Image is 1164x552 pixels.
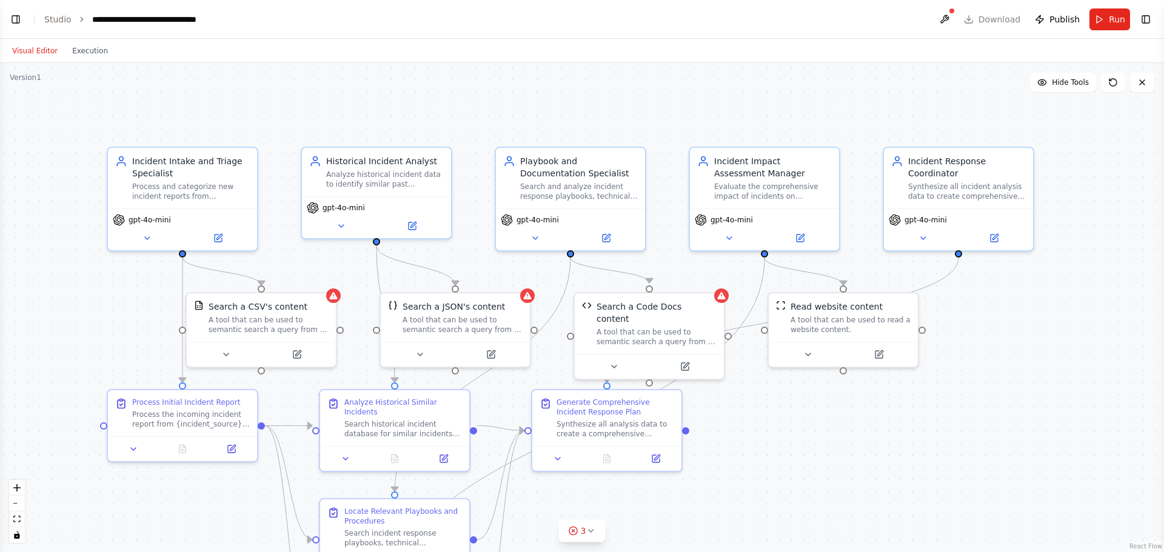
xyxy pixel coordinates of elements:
[574,292,725,380] div: CodeDocsSearchToolSearch a Code Docs contentA tool that can be used to semantic search a query fr...
[323,203,365,213] span: gpt-4o-mini
[132,410,250,429] div: Process the incoming incident report from {incident_source}, extract key details including affect...
[714,155,832,179] div: Incident Impact Assessment Manager
[326,155,444,167] div: Historical Incident Analyst
[689,147,840,251] div: Incident Impact Assessment ManagerEvaluate the comprehensive impact of incidents on customers, bu...
[380,292,531,368] div: JSONSearchToolSearch a JSON's contentA tool that can be used to semantic search a query from a JS...
[388,301,398,310] img: JSONSearchTool
[581,451,633,466] button: No output available
[210,442,252,456] button: Open in side panel
[908,182,1026,201] div: Synthesize all incident analysis data to create comprehensive incident reports, coordinate resolu...
[132,155,250,179] div: Incident Intake and Triage Specialist
[129,215,171,225] span: gpt-4o-mini
[326,170,444,189] div: Analyze historical incident data to identify similar past incidents, extract patterns and trends,...
[559,520,606,542] button: 3
[564,258,655,283] g: Edge from d094f8d9-ab11-4aae-b15d-1e6e260e14ff to 31472848-2489-499a-9efb-8d9382c97dc1
[389,258,577,491] g: Edge from d094f8d9-ab11-4aae-b15d-1e6e260e14ff to 89cfa6b7-6018-45b5-9ffb-ae9505928551
[378,219,446,233] button: Open in side panel
[768,292,919,368] div: ScrapeWebsiteToolRead website contentA tool that can be used to read a website content.
[132,182,250,201] div: Process and categorize new incident reports from {incident_source}, perform initial severity asse...
[791,301,883,313] div: Read website content
[107,389,258,462] div: Process Initial Incident ReportProcess the incoming incident report from {incident_source}, extra...
[7,11,24,28] button: Show left sidebar
[9,511,25,527] button: fit view
[1137,11,1154,28] button: Show right sidebar
[601,258,965,382] g: Edge from 6dc1106c-459f-45d9-8fdb-9fc8ef458992 to e432aa65-c677-424b-ace6-066327cd5441
[9,496,25,511] button: zoom out
[635,451,677,466] button: Open in side panel
[369,451,421,466] button: No output available
[531,389,683,472] div: Generate Comprehensive Incident Response PlanSynthesize all analysis data to create a comprehensi...
[301,147,452,239] div: Historical Incident AnalystAnalyze historical incident data to identify similar past incidents, e...
[10,73,41,82] div: Version 1
[1030,8,1085,30] button: Publish
[582,301,592,310] img: CodeDocsSearchTool
[344,507,462,526] div: Locate Relevant Playbooks and Procedures
[1052,78,1089,87] span: Hide Tools
[65,44,115,58] button: Execution
[370,245,401,382] g: Edge from bcf3f8fe-1347-4286-9079-2543df4a43b5 to ceec32f8-6909-46cd-acab-367cd46b1218
[581,525,586,537] span: 3
[845,347,913,362] button: Open in side panel
[714,182,832,201] div: Evaluate the comprehensive impact of incidents on customers, business operations, and system perf...
[908,155,1026,179] div: Incident Response Coordinator
[263,347,331,362] button: Open in side panel
[520,182,638,201] div: Search and analyze incident response playbooks, technical documentation, and bridge notes to iden...
[370,245,461,285] g: Edge from bcf3f8fe-1347-4286-9079-2543df4a43b5 to 7b3d77ed-0d2b-419a-a9fa-cb5f5c3f5cde
[423,451,464,466] button: Open in side panel
[265,420,312,432] g: Edge from dd4a8ae8-e99b-4a8a-97b9-7ee71bff4023 to ceec32f8-6909-46cd-acab-367cd46b1218
[597,327,717,347] div: A tool that can be used to semantic search a query from a Code Docs content.
[344,528,462,548] div: Search incident response playbooks, technical documentation, and bridge notes for procedures rele...
[107,147,258,251] div: Incident Intake and Triage SpecialistProcess and categorize new incident reports from {incident_s...
[5,44,65,58] button: Visual Editor
[495,147,646,251] div: Playbook and Documentation SpecialistSearch and analyze incident response playbooks, technical do...
[403,315,523,334] div: A tool that can be used to semantic search a query from a JSON's content.
[186,292,337,368] div: CSVSearchToolSearch a CSV's contentA tool that can be used to semantic search a query from a CSV'...
[132,397,240,407] div: Process Initial Incident Report
[157,442,209,456] button: No output available
[1109,13,1125,25] span: Run
[520,155,638,179] div: Playbook and Documentation Specialist
[265,420,312,546] g: Edge from dd4a8ae8-e99b-4a8a-97b9-7ee71bff4023 to 89cfa6b7-6018-45b5-9ffb-ae9505928551
[176,258,267,285] g: Edge from f459a456-9566-4975-bcc7-cffc565b4357 to 313930a8-1622-4c2a-9aa3-23644e010190
[176,258,189,382] g: Edge from f459a456-9566-4975-bcc7-cffc565b4357 to dd4a8ae8-e99b-4a8a-97b9-7ee71bff4023
[905,215,947,225] span: gpt-4o-mini
[194,301,204,310] img: CSVSearchTool
[517,215,559,225] span: gpt-4o-mini
[557,397,674,417] div: Generate Comprehensive Incident Response Plan
[457,347,525,362] button: Open in side panel
[44,13,229,25] nav: breadcrumb
[960,231,1028,245] button: Open in side panel
[9,480,25,496] button: zoom in
[766,231,834,245] button: Open in side panel
[597,301,717,325] div: Search a Code Docs content
[344,419,462,439] div: Search historical incident database for similar incidents based on the categorized incident type,...
[344,397,462,417] div: Analyze Historical Similar Incidents
[209,301,307,313] div: Search a CSV's content
[477,420,524,437] g: Edge from ceec32f8-6909-46cd-acab-367cd46b1218 to e432aa65-c677-424b-ace6-066327cd5441
[1129,543,1162,550] a: React Flow attribution
[1049,13,1080,25] span: Publish
[403,301,505,313] div: Search a JSON's content
[883,147,1034,251] div: Incident Response CoordinatorSynthesize all incident analysis data to create comprehensive incide...
[9,480,25,543] div: React Flow controls
[184,231,252,245] button: Open in side panel
[477,425,524,546] g: Edge from 89cfa6b7-6018-45b5-9ffb-ae9505928551 to e432aa65-c677-424b-ace6-066327cd5441
[557,419,674,439] div: Synthesize all analysis data to create a comprehensive incident response plan with prioritized ac...
[1089,8,1130,30] button: Run
[758,258,849,285] g: Edge from 4ca30610-183f-4f3a-82cd-2bd76f6c22d4 to 5e61846c-44dd-494d-ba2c-e932833f16e0
[9,527,25,543] button: toggle interactivity
[776,301,786,310] img: ScrapeWebsiteTool
[44,15,72,24] a: Studio
[209,315,329,334] div: A tool that can be used to semantic search a query from a CSV's content.
[1030,73,1096,92] button: Hide Tools
[791,315,911,334] div: A tool that can be used to read a website content.
[711,215,753,225] span: gpt-4o-mini
[572,231,640,245] button: Open in side panel
[651,359,719,374] button: Open in side panel
[319,389,470,472] div: Analyze Historical Similar IncidentsSearch historical incident database for similar incidents bas...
